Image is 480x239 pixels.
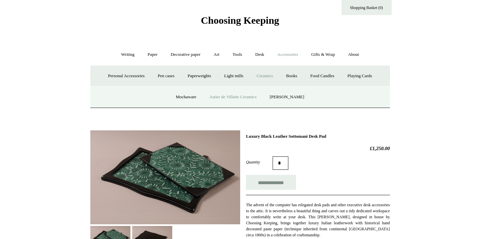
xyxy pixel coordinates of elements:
a: About [342,46,365,64]
a: Books [280,67,303,85]
a: Paper [141,46,164,64]
a: Tools [226,46,248,64]
h2: £1,250.00 [246,145,390,151]
a: Pen cases [152,67,180,85]
a: Astier de Villatte Ceramics [203,88,263,106]
a: Playing Cards [342,67,378,85]
a: Mochaware [170,88,202,106]
a: [PERSON_NAME] [264,88,310,106]
h1: Luxury Black Leather Sottomani Desk Pad [246,134,390,139]
span: Choosing Keeping [201,15,279,26]
a: Choosing Keeping [201,20,279,25]
a: Light mills [218,67,249,85]
label: Quantity [246,159,273,165]
a: Desk [249,46,270,64]
a: Ceramics [251,67,279,85]
a: Writing [115,46,140,64]
a: Food Candles [304,67,341,85]
a: Accessories [271,46,304,64]
a: Art [208,46,225,64]
a: Gifts & Wrap [305,46,341,64]
a: Decorative paper [165,46,206,64]
img: Luxury Black Leather Sottomani Desk Pad [90,130,240,224]
a: Paperweights [182,67,217,85]
a: Personal Accessories [102,67,151,85]
p: The advent of the computer has relegated desk pads and other executive desk accessories to the at... [246,202,390,238]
